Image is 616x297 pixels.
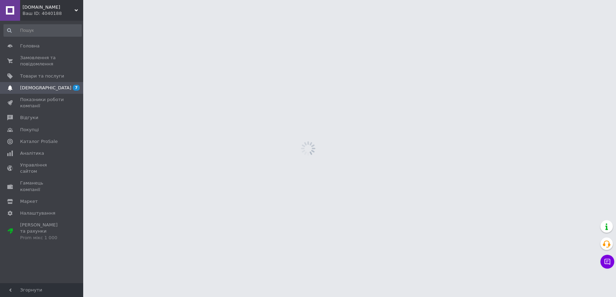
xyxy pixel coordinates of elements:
[73,85,80,91] span: 7
[20,97,64,109] span: Показники роботи компанії
[20,210,55,216] span: Налаштування
[3,24,82,37] input: Пошук
[20,198,38,205] span: Маркет
[20,115,38,121] span: Відгуки
[20,43,40,49] span: Головна
[23,4,75,10] span: FULLBODY.SHOP
[20,150,44,156] span: Аналітика
[20,138,58,145] span: Каталог ProSale
[600,255,614,269] button: Чат з покупцем
[23,10,83,17] div: Ваш ID: 4040188
[20,127,39,133] span: Покупці
[20,180,64,192] span: Гаманець компанії
[20,222,64,241] span: [PERSON_NAME] та рахунки
[20,162,64,174] span: Управління сайтом
[20,235,64,241] div: Prom мікс 1 000
[20,73,64,79] span: Товари та послуги
[20,85,71,91] span: [DEMOGRAPHIC_DATA]
[20,55,64,67] span: Замовлення та повідомлення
